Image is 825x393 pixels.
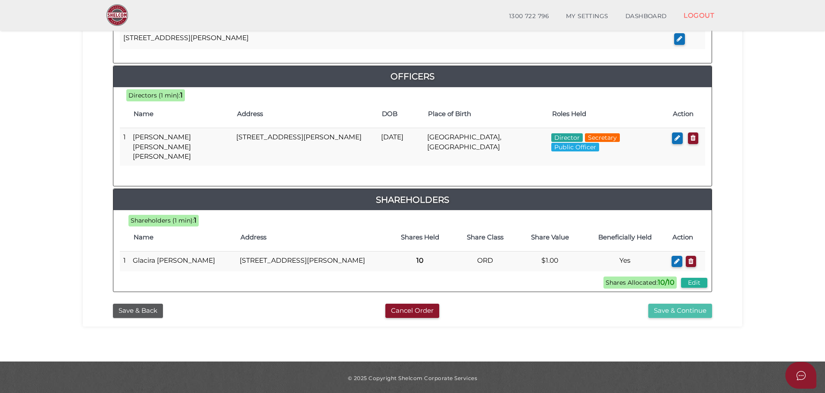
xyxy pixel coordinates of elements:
button: Save & Back [113,304,163,318]
td: [DATE] [378,128,424,166]
button: Save & Continue [648,304,712,318]
span: Shareholders (1 min): [131,217,194,224]
h4: Share Class [457,234,513,241]
td: Yes [582,251,668,271]
h4: Address [241,234,383,241]
td: Glacira [PERSON_NAME] [129,251,236,271]
a: LOGOUT [675,6,723,24]
span: Director [551,133,583,142]
td: 1 [120,251,129,271]
td: [STREET_ADDRESS][PERSON_NAME] [236,251,387,271]
span: Directors (1 min): [128,91,180,99]
h4: Shares Held [391,234,448,241]
span: Shares Allocated: [603,277,677,289]
td: [PERSON_NAME] [PERSON_NAME] [PERSON_NAME] [129,128,233,166]
h4: Beneficially Held [587,234,664,241]
a: Shareholders [113,193,712,207]
h4: Action [672,234,701,241]
h4: Name [134,234,232,241]
h4: Roles Held [552,110,665,118]
a: 1300 722 796 [500,8,557,25]
h4: Share Value [522,234,578,241]
b: 1 [180,91,183,99]
b: 10 [416,256,423,264]
a: Officers [113,69,712,83]
td: [STREET_ADDRESS][PERSON_NAME] [120,29,671,49]
td: [GEOGRAPHIC_DATA], [GEOGRAPHIC_DATA] [424,128,547,166]
h4: Action [673,110,701,118]
span: Secretary [585,133,620,142]
button: Edit [681,278,707,288]
button: Cancel Order [385,304,439,318]
h4: Name [134,110,228,118]
td: 1 [120,128,129,166]
h4: DOB [382,110,419,118]
h4: Address [237,110,373,118]
div: © 2025 Copyright Shelcom Corporate Services [89,374,736,382]
b: 10/10 [658,278,675,286]
b: 1 [194,216,197,224]
td: ORD [453,251,517,271]
a: MY SETTINGS [557,8,617,25]
button: Open asap [785,362,816,389]
span: Public Officer [551,143,599,151]
h4: Place of Birth [428,110,543,118]
td: $1.00 [518,251,582,271]
a: DASHBOARD [617,8,675,25]
td: [STREET_ADDRESS][PERSON_NAME] [233,128,378,166]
